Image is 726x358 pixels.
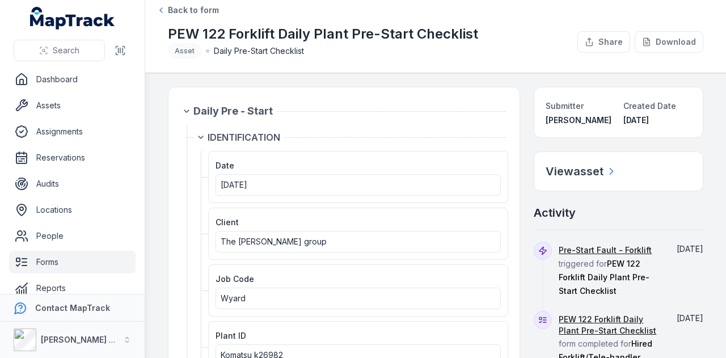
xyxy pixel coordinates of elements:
[9,146,136,169] a: Reservations
[221,293,246,303] span: Wyard
[41,335,134,344] strong: [PERSON_NAME] Group
[216,274,254,284] span: Job Code
[677,244,703,254] span: [DATE]
[623,101,676,111] span: Created Date
[546,163,603,179] h2: View asset
[157,5,219,16] a: Back to form
[546,115,611,125] span: [PERSON_NAME]
[221,180,247,189] span: [DATE]
[9,120,136,143] a: Assignments
[9,199,136,221] a: Locations
[546,163,617,179] a: Viewasset
[559,259,649,296] span: PEW 122 Forklift Daily Plant Pre-Start Checklist
[168,25,478,43] h1: PEW 122 Forklift Daily Plant Pre-Start Checklist
[193,103,273,119] span: Daily Pre - Start
[534,205,576,221] h2: Activity
[677,313,703,323] time: 05/09/2025, 10:20:06 am
[216,217,239,227] span: Client
[635,31,703,53] button: Download
[216,161,234,170] span: Date
[208,130,280,144] span: IDENTIFICATION
[9,68,136,91] a: Dashboard
[221,180,247,189] time: 05/09/2025, 12:00:00 am
[168,43,201,59] div: Asset
[577,31,630,53] button: Share
[559,314,660,336] a: PEW 122 Forklift Daily Plant Pre-Start Checklist
[677,244,703,254] time: 05/09/2025, 10:20:06 am
[30,7,115,30] a: MapTrack
[168,5,219,16] span: Back to form
[623,115,649,125] time: 05/09/2025, 10:20:06 am
[677,313,703,323] span: [DATE]
[9,251,136,273] a: Forms
[214,45,304,57] span: Daily Pre-Start Checklist
[559,245,652,296] span: triggered for
[14,40,105,61] button: Search
[623,115,649,125] span: [DATE]
[53,45,79,56] span: Search
[559,245,652,256] a: Pre-Start Fault - Forklift
[9,172,136,195] a: Audits
[546,101,584,111] span: Submitter
[9,94,136,117] a: Assets
[9,225,136,247] a: People
[9,277,136,300] a: Reports
[35,303,110,313] strong: Contact MapTrack
[216,331,246,340] span: Plant ID
[221,237,327,246] span: The [PERSON_NAME] group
